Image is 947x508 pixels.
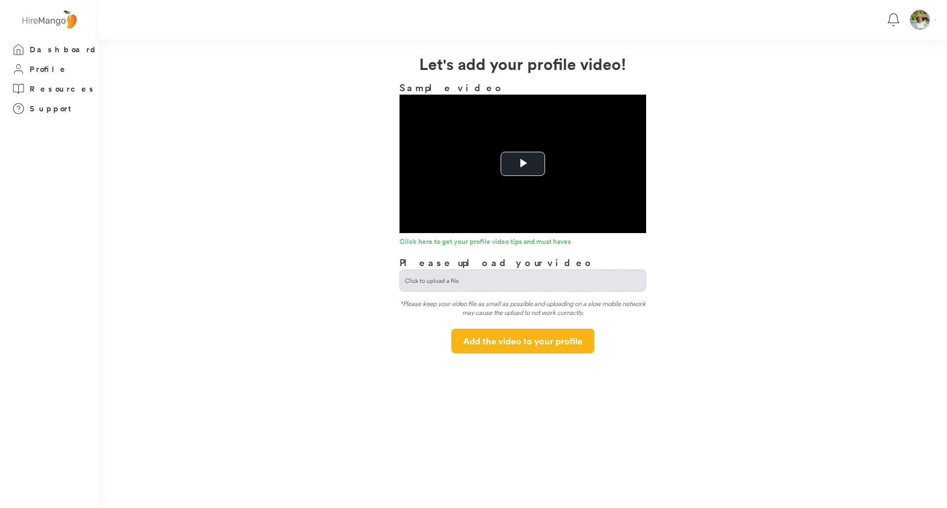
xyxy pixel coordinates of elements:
h3: Sample video [400,80,646,95]
img: Vector [934,20,936,21]
h3: Support [30,102,76,115]
button: Add the video to your profile [451,329,594,353]
h3: Please upload your video [400,255,594,270]
div: Video Player [400,95,646,233]
img: Aldrin.jpg.png [911,10,929,29]
img: logo%20-%20hiremango%20gray.png [19,8,79,32]
h3: Profile [30,63,68,75]
h3: Dashboard [30,43,99,56]
h3: Resources [30,83,96,95]
h2: Let's add your profile video! [99,52,947,75]
a: Click here to get your profile video tips and must haves [400,238,646,248]
div: *Please keep your video file as small as possible and uploading on a slow mobile network may caus... [400,299,646,321]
